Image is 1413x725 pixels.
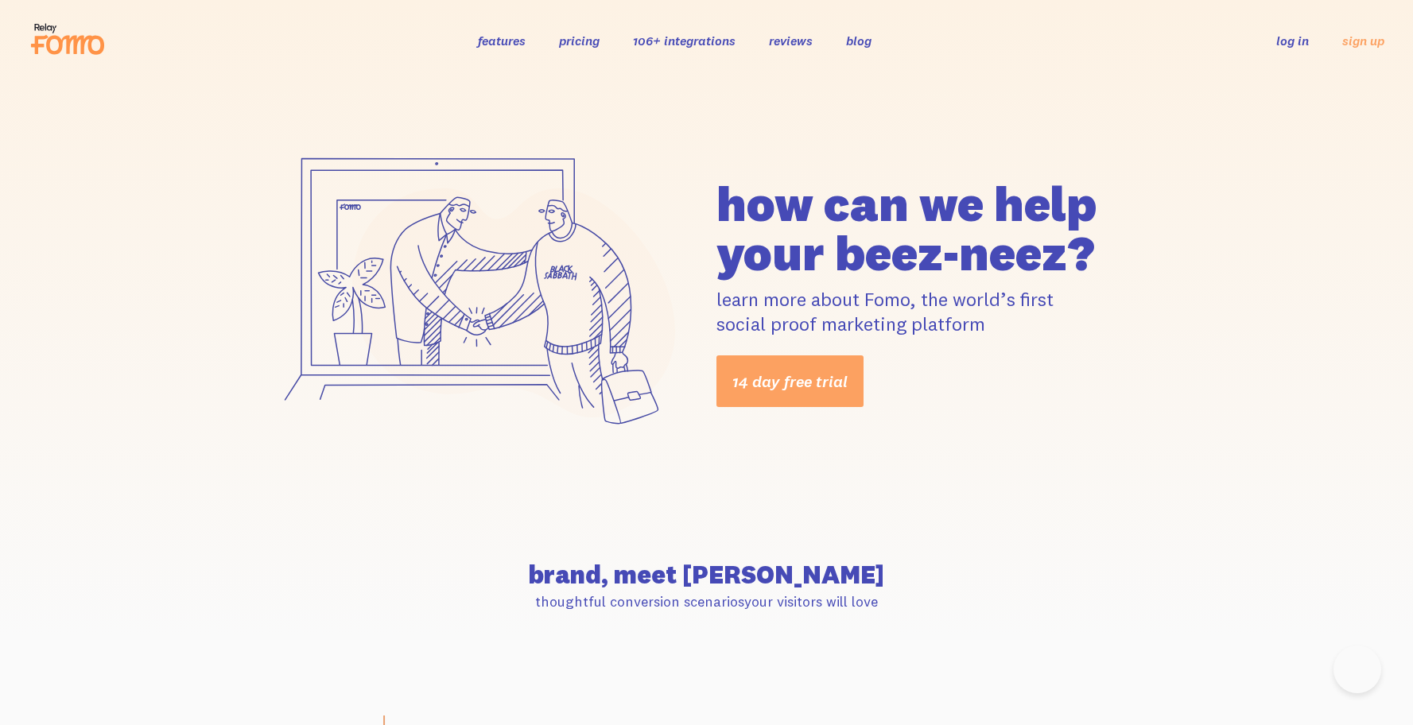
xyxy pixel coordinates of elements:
[1276,33,1309,48] a: log in
[1342,33,1384,49] a: sign up
[846,33,871,48] a: blog
[263,592,1151,611] p: thoughtful conversion scenarios your visitors will love
[559,33,600,48] a: pricing
[263,562,1151,587] h2: brand, meet [PERSON_NAME]
[716,179,1151,277] h1: how can we help your beez-neez?
[478,33,526,48] a: features
[716,355,864,407] a: 14 day free trial
[716,287,1151,336] p: learn more about Fomo, the world’s first social proof marketing platform
[769,33,813,48] a: reviews
[1333,646,1381,693] iframe: Help Scout Beacon - Open
[633,33,736,48] a: 106+ integrations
